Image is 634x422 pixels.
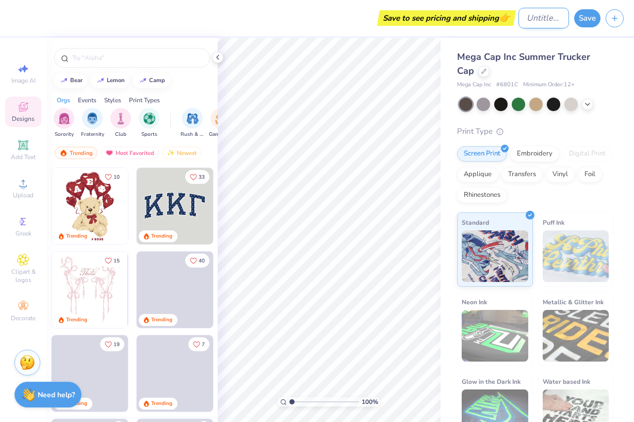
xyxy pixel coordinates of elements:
img: 3b9aba4f-e317-4aa7-a679-c95a879539bd [137,168,213,244]
div: Digital Print [562,146,612,162]
span: Neon Ink [462,296,487,307]
div: filter for Sorority [54,108,74,138]
div: Screen Print [457,146,507,162]
div: Trending [66,232,87,240]
img: Puff Ink [543,230,609,282]
img: Sorority Image [58,113,70,124]
img: Newest.gif [167,149,175,157]
span: 100 % [362,397,378,407]
div: Vinyl [546,167,575,182]
div: Trending [151,316,172,324]
span: Greek [15,229,31,238]
input: Try "Alpha" [71,53,203,63]
div: Newest [162,147,201,159]
img: Fraternity Image [87,113,98,124]
img: Sports Image [143,113,155,124]
span: 7 [202,342,205,347]
button: Like [185,254,209,268]
span: 15 [113,258,120,263]
span: 19 [113,342,120,347]
div: filter for Sports [139,108,159,138]
button: bear [54,73,87,88]
span: Upload [13,191,34,199]
button: Like [100,170,124,184]
button: filter button [54,108,74,138]
img: trend_line.gif [139,77,147,84]
span: Mega Cap Inc Summer Trucker Cap [457,51,590,77]
div: filter for Fraternity [81,108,104,138]
button: Like [100,254,124,268]
span: # 6801C [496,81,518,89]
span: Puff Ink [543,217,564,228]
img: e74243e0-e378-47aa-a400-bc6bcb25063a [127,168,204,244]
span: 👉 [499,11,510,24]
div: filter for Rush & Bid [181,108,204,138]
div: filter for Club [110,108,131,138]
div: Print Type [457,126,613,137]
img: trend_line.gif [96,77,105,84]
img: Standard [462,230,528,282]
img: trending.gif [59,149,68,157]
div: Applique [457,167,498,182]
img: Club Image [115,113,126,124]
img: 83dda5b0-2158-48ca-832c-f6b4ef4c4536 [52,252,128,328]
span: Minimum Order: 12 + [523,81,575,89]
div: Events [78,96,96,105]
span: Add Text [11,153,36,161]
span: Club [115,131,126,138]
span: 40 [199,258,205,263]
span: Sports [141,131,157,138]
span: Sorority [55,131,74,138]
div: Save to see pricing and shipping [380,10,513,26]
span: Metallic & Glitter Ink [543,296,604,307]
span: Mega Cap Inc [457,81,491,89]
button: Like [188,337,209,351]
div: Most Favorited [101,147,159,159]
div: Foil [578,167,602,182]
span: Clipart & logos [5,268,41,284]
div: camp [149,77,165,83]
img: Metallic & Glitter Ink [543,310,609,362]
div: Embroidery [510,146,559,162]
img: Rush & Bid Image [187,113,199,124]
span: 33 [199,175,205,180]
img: Neon Ink [462,310,528,362]
button: Save [574,9,600,27]
span: Designs [12,115,35,123]
button: filter button [209,108,233,138]
span: Standard [462,217,489,228]
span: 10 [113,175,120,180]
button: filter button [110,108,131,138]
button: lemon [91,73,129,88]
div: Orgs [57,96,70,105]
button: Like [185,170,209,184]
div: Transfers [501,167,543,182]
strong: Need help? [38,390,75,400]
div: filter for Game Day [209,108,233,138]
span: Decorate [11,314,36,322]
img: 587403a7-0594-4a7f-b2bd-0ca67a3ff8dd [52,168,128,244]
button: Like [100,337,124,351]
span: Game Day [209,131,233,138]
div: Trending [151,400,172,408]
input: Untitled Design [518,8,569,28]
div: lemon [107,77,125,83]
div: Trending [151,232,172,240]
span: Glow in the Dark Ink [462,376,521,387]
span: Water based Ink [543,376,590,387]
img: most_fav.gif [105,149,113,157]
img: Game Day Image [215,113,227,124]
div: Trending [55,147,97,159]
span: Fraternity [81,131,104,138]
img: trend_line.gif [60,77,68,84]
div: Rhinestones [457,187,507,203]
div: Styles [104,96,121,105]
div: Trending [66,316,87,324]
button: filter button [139,108,159,138]
button: filter button [181,108,204,138]
button: camp [133,73,170,88]
span: Image AI [11,76,36,85]
div: Print Types [129,96,160,105]
div: bear [70,77,83,83]
button: filter button [81,108,104,138]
